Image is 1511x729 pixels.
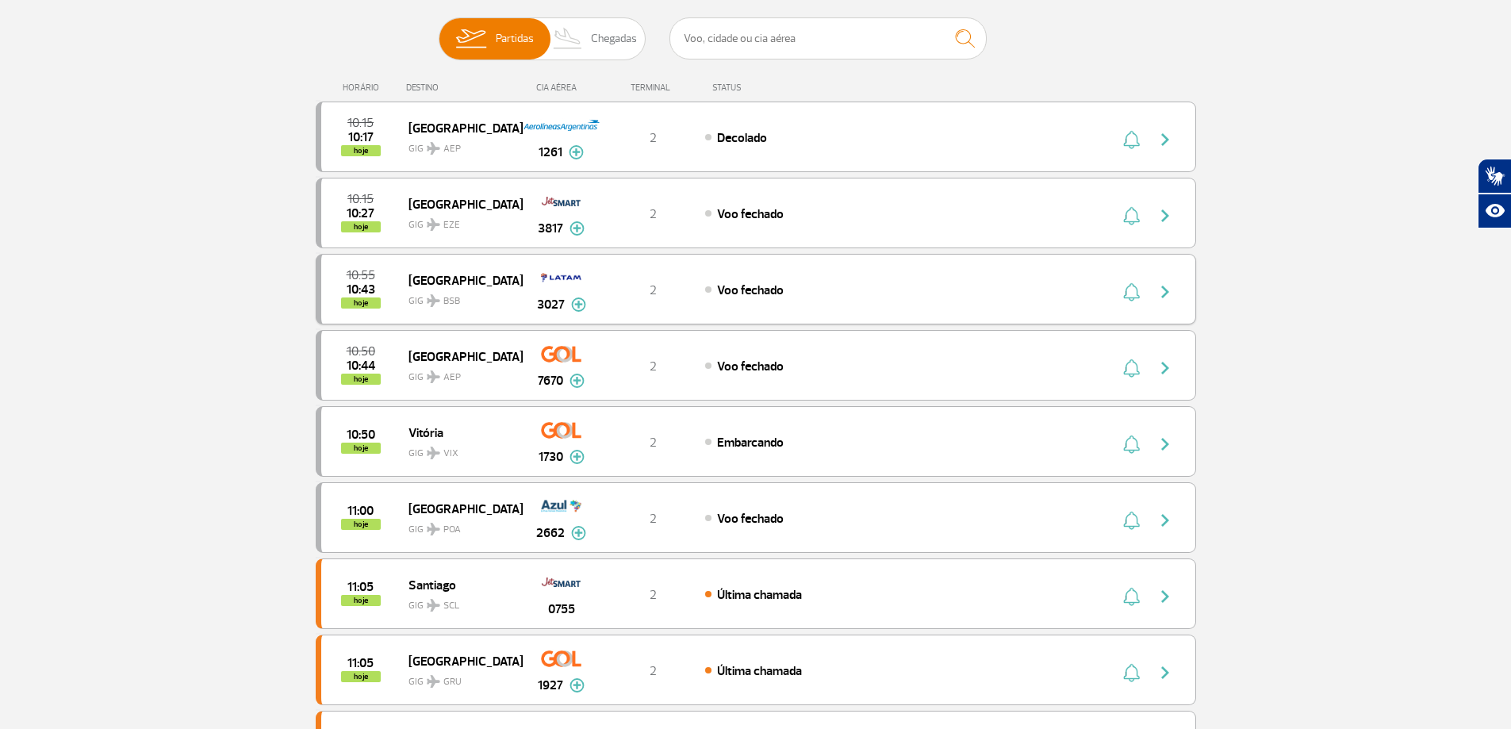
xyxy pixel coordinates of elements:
img: mais-info-painel-voo.svg [570,221,585,236]
img: mais-info-painel-voo.svg [571,526,586,540]
span: 2 [650,282,657,298]
span: SCL [443,599,459,613]
span: Última chamada [717,587,802,603]
span: Voo fechado [717,511,784,527]
span: AEP [443,142,461,156]
img: destiny_airplane.svg [427,599,440,612]
span: 1261 [539,143,562,162]
span: 2025-10-01 11:05:00 [347,581,374,593]
span: [GEOGRAPHIC_DATA] [408,650,510,671]
img: seta-direita-painel-voo.svg [1156,587,1175,606]
img: seta-direita-painel-voo.svg [1156,435,1175,454]
img: destiny_airplane.svg [427,370,440,383]
span: Vitória [408,422,510,443]
img: seta-direita-painel-voo.svg [1156,359,1175,378]
img: sino-painel-voo.svg [1123,282,1140,301]
img: seta-direita-painel-voo.svg [1156,130,1175,149]
img: sino-painel-voo.svg [1123,359,1140,378]
img: seta-direita-painel-voo.svg [1156,663,1175,682]
div: TERMINAL [601,82,704,93]
img: sino-painel-voo.svg [1123,130,1140,149]
span: 2025-10-01 10:44:17 [347,360,375,371]
span: 2025-10-01 10:43:51 [347,284,375,295]
span: hoje [341,595,381,606]
img: mais-info-painel-voo.svg [569,145,584,159]
img: seta-direita-painel-voo.svg [1156,206,1175,225]
span: GIG [408,286,510,309]
img: slider-desembarque [545,18,592,59]
img: sino-painel-voo.svg [1123,206,1140,225]
span: GIG [408,438,510,461]
span: [GEOGRAPHIC_DATA] [408,194,510,214]
span: Santiago [408,574,510,595]
span: 2 [650,359,657,374]
span: Voo fechado [717,359,784,374]
div: STATUS [704,82,834,93]
span: 2 [650,130,657,146]
div: CIA AÉREA [522,82,601,93]
img: sino-painel-voo.svg [1123,435,1140,454]
button: Abrir recursos assistivos. [1478,194,1511,228]
span: hoje [341,519,381,530]
span: [GEOGRAPHIC_DATA] [408,498,510,519]
span: Última chamada [717,663,802,679]
span: Voo fechado [717,282,784,298]
span: 2662 [536,524,565,543]
span: hoje [341,443,381,454]
img: mais-info-painel-voo.svg [570,450,585,464]
img: destiny_airplane.svg [427,447,440,459]
span: VIX [443,447,458,461]
div: Plugin de acessibilidade da Hand Talk. [1478,159,1511,228]
img: seta-direita-painel-voo.svg [1156,282,1175,301]
span: 1730 [539,447,563,466]
img: destiny_airplane.svg [427,294,440,307]
span: GIG [408,133,510,156]
span: [GEOGRAPHIC_DATA] [408,346,510,366]
span: 3027 [537,295,565,314]
span: hoje [341,221,381,232]
img: sino-painel-voo.svg [1123,663,1140,682]
span: hoje [341,671,381,682]
span: 2025-10-01 10:55:00 [347,270,375,281]
span: 2025-10-01 10:15:00 [347,194,374,205]
span: 3817 [538,219,563,238]
span: [GEOGRAPHIC_DATA] [408,117,510,138]
span: hoje [341,145,381,156]
div: HORÁRIO [320,82,407,93]
span: 2 [650,587,657,603]
span: Chegadas [591,18,637,59]
img: destiny_airplane.svg [427,142,440,155]
span: GIG [408,209,510,232]
span: Embarcando [717,435,784,451]
div: DESTINO [406,82,522,93]
span: AEP [443,370,461,385]
span: POA [443,523,461,537]
span: 2025-10-01 10:50:00 [347,346,375,357]
img: destiny_airplane.svg [427,675,440,688]
img: sino-painel-voo.svg [1123,587,1140,606]
img: sino-painel-voo.svg [1123,511,1140,530]
img: mais-info-painel-voo.svg [570,374,585,388]
span: 2025-10-01 10:50:00 [347,429,375,440]
span: 2025-10-01 11:00:00 [347,505,374,516]
span: 1927 [538,676,563,695]
span: GIG [408,666,510,689]
img: slider-embarque [446,18,496,59]
span: GIG [408,514,510,537]
span: 2 [650,206,657,222]
span: BSB [443,294,460,309]
input: Voo, cidade ou cia aérea [669,17,987,59]
span: hoje [341,374,381,385]
span: Decolado [717,130,767,146]
button: Abrir tradutor de língua de sinais. [1478,159,1511,194]
span: 2025-10-01 11:05:00 [347,658,374,669]
span: Partidas [496,18,534,59]
span: 2 [650,435,657,451]
span: 7670 [538,371,563,390]
img: destiny_airplane.svg [427,218,440,231]
span: 2 [650,511,657,527]
span: Voo fechado [717,206,784,222]
span: GRU [443,675,462,689]
span: [GEOGRAPHIC_DATA] [408,270,510,290]
span: hoje [341,297,381,309]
